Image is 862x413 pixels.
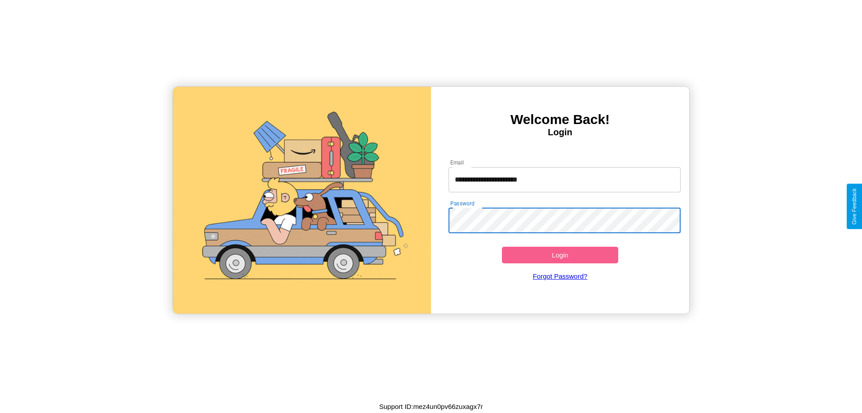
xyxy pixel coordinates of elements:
[379,400,483,413] p: Support ID: mez4un0pv66zuxagx7r
[450,200,474,207] label: Password
[851,188,858,225] div: Give Feedback
[431,112,689,127] h3: Welcome Back!
[173,87,431,314] img: gif
[502,247,618,263] button: Login
[450,159,464,166] label: Email
[431,127,689,138] h4: Login
[444,263,677,289] a: Forgot Password?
